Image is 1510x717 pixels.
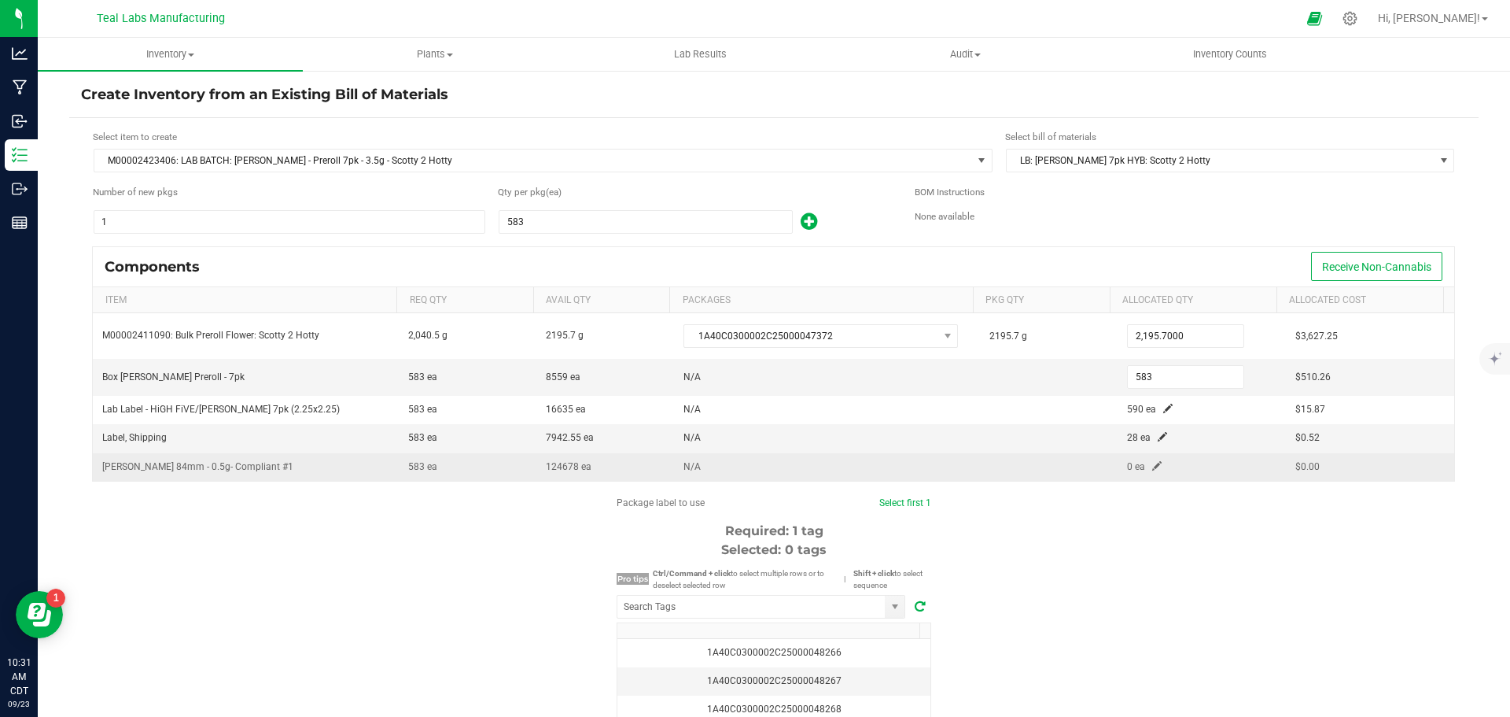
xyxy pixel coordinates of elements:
[12,79,28,95] inline-svg: Manufacturing
[1127,404,1156,415] span: 590 ea
[304,47,567,61] span: Plants
[617,541,931,560] div: Selected: 0 tags
[93,287,396,314] th: Item
[853,569,923,589] span: to select sequence
[7,656,31,698] p: 10:31 AM CDT
[16,591,63,638] iframe: Resource center
[12,113,28,129] inline-svg: Inbound
[793,220,817,231] span: Add new output
[833,38,1098,71] a: Audit
[12,215,28,231] inline-svg: Reports
[546,461,591,472] span: 124678 ea
[38,38,303,71] a: Inventory
[102,371,245,383] span: Box [PERSON_NAME] Preroll - 7pk
[546,404,586,415] span: 16635 ea
[498,186,546,200] span: Quantity per package (ea)
[684,325,937,347] span: 1A40C0300002C25000047372
[396,287,533,314] th: Req Qty
[408,461,437,472] span: 583 ea
[12,181,28,197] inline-svg: Outbound
[546,432,594,443] span: 7942.55 ea
[1295,461,1320,472] span: $0.00
[38,47,303,61] span: Inventory
[683,371,701,383] span: N/A
[546,186,560,200] span: (ea)
[617,596,885,618] input: NO DATA FOUND
[683,432,701,443] span: N/A
[102,461,293,472] span: [PERSON_NAME] 84mm - 0.5g- Compliant #1
[669,287,973,314] th: Packages
[102,330,319,341] span: M00002411090: Bulk Preroll Flower: Scotty 2 Hotty
[1098,38,1363,71] a: Inventory Counts
[853,569,894,578] strong: Shift + click
[1297,3,1332,34] span: Open Ecommerce Menu
[1110,287,1276,314] th: Allocated Qty
[909,597,931,616] span: Refresh tags
[1295,432,1320,443] span: $0.52
[683,461,701,472] span: N/A
[12,46,28,61] inline-svg: Analytics
[303,38,568,71] a: Plants
[1378,12,1480,24] span: Hi, [PERSON_NAME]!
[93,131,177,142] span: Select item to create
[1276,287,1443,314] th: Allocated Cost
[93,186,178,200] span: Number of new packages to create
[617,573,649,585] span: Pro tips
[1311,252,1442,281] button: Receive Non-Cannabis
[1295,404,1325,415] span: $15.87
[546,330,584,341] span: 2195.7 g
[617,497,705,508] span: Package label to use
[568,38,833,71] a: Lab Results
[81,85,1467,105] h4: Create Inventory from an Existing Bill of Materials
[1127,432,1151,443] span: 28 ea
[1295,371,1331,383] span: $510.26
[408,404,437,415] span: 583 ea
[973,287,1110,314] th: Pkg Qty
[546,371,580,383] span: 8559 ea
[1007,150,1434,172] span: LB: [PERSON_NAME] 7pk HYB: Scotty 2 Hotty
[653,569,731,578] strong: Ctrl/Command + click
[915,211,974,222] span: None available
[627,674,921,689] div: 1A40C0300002C25000048267
[915,187,985,198] span: BOM Instructions
[12,147,28,163] inline-svg: Inventory
[989,331,1027,342] span: 2195.7 g
[1340,11,1360,26] div: Manage settings
[1127,461,1145,472] span: 0 ea
[653,569,824,589] span: to select multiple rows or to deselect selected row
[836,573,853,585] span: |
[102,404,340,415] span: Lab Label - HiGH FiVE/[PERSON_NAME] 7pk (2.25x2.25)
[533,287,670,314] th: Avail Qty
[1005,131,1096,142] span: Select bill of materials
[653,47,748,61] span: Lab Results
[408,330,447,341] span: 2,040.5 g
[46,589,65,608] iframe: Resource center unread badge
[105,258,212,275] div: Components
[94,150,972,172] span: M00002423406: LAB BATCH: [PERSON_NAME] - Preroll 7pk - 3.5g - Scotty 2 Hotty
[408,432,437,443] span: 583 ea
[408,371,437,383] span: 583 ea
[102,432,167,443] span: Label, Shipping
[834,47,1097,61] span: Audit
[1322,261,1431,273] span: Receive Non-Cannabis
[97,12,225,25] span: Teal Labs Manufacturing
[1295,331,1338,342] span: $3,627.25
[617,522,931,541] div: Required: 1 tag
[683,404,701,415] span: N/A
[627,702,921,717] div: 1A40C0300002C25000048268
[1172,47,1288,61] span: Inventory Counts
[879,497,931,508] a: Select first 1
[627,645,921,660] div: 1A40C0300002C25000048266
[7,698,31,710] p: 09/23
